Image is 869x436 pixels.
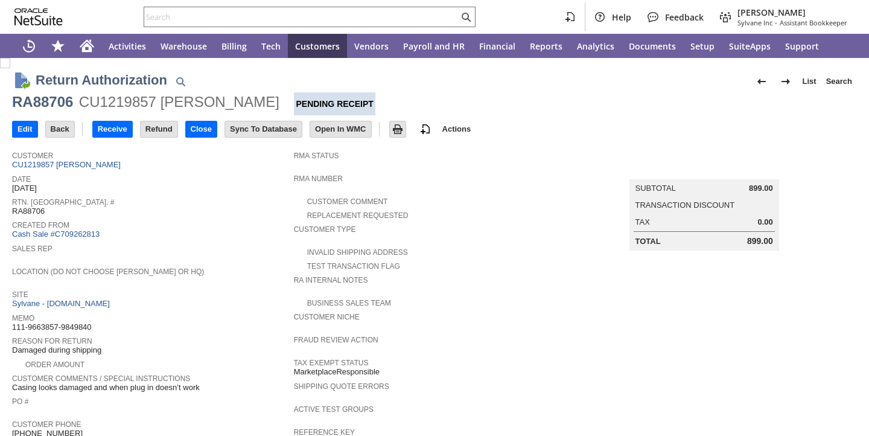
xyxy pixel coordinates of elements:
span: Tech [261,40,281,52]
a: Customer Type [294,225,356,234]
a: Location (Do Not Choose [PERSON_NAME] or HQ) [12,268,204,276]
a: Active Test Groups [294,405,374,414]
a: Sales Rep [12,245,53,253]
a: Tax [635,217,650,226]
input: Receive [93,121,132,137]
a: Transaction Discount [635,200,735,210]
div: RA88706 [12,92,73,112]
span: Support [785,40,819,52]
svg: Recent Records [22,39,36,53]
a: Business Sales Team [307,299,391,307]
a: Tech [254,34,288,58]
a: Customer Comments / Special Instructions [12,374,190,383]
a: Search [821,72,857,91]
span: - [775,18,777,27]
span: Warehouse [161,40,207,52]
span: Sylvane Inc [737,18,772,27]
span: 111-9663857-9849840 [12,322,92,332]
span: Documents [629,40,676,52]
span: Damaged during shipping [12,345,101,355]
a: Support [778,34,826,58]
input: Sync To Database [225,121,302,137]
a: List [798,72,821,91]
a: Replacement Requested [307,211,409,220]
img: Next [778,74,793,89]
a: Order Amount [25,361,84,369]
a: PO # [12,397,28,406]
a: Setup [683,34,722,58]
span: Analytics [577,40,614,52]
img: Print [390,122,405,136]
a: Sylvane - [DOMAIN_NAME] [12,299,113,308]
span: Casing looks damaged and when plug in doesn’t work [12,383,200,393]
span: Payroll and HR [403,40,465,52]
span: 899.00 [749,184,773,193]
span: SuiteApps [729,40,771,52]
span: Customers [295,40,340,52]
a: Created From [12,221,69,229]
input: Back [46,121,74,137]
span: Financial [479,40,515,52]
a: Customer Niche [294,313,360,321]
svg: Shortcuts [51,39,65,53]
a: RA Internal Notes [294,276,368,284]
input: Edit [13,121,37,137]
img: Previous [754,74,769,89]
a: Customer Phone [12,420,81,429]
span: Vendors [354,40,389,52]
a: RMA Status [294,152,339,160]
div: Shortcuts [43,34,72,58]
a: Payroll and HR [396,34,472,58]
a: Billing [214,34,254,58]
div: Pending Receipt [294,92,375,115]
a: Test Transaction Flag [307,262,400,271]
span: Setup [690,40,715,52]
a: SuiteApps [722,34,778,58]
a: Warehouse [153,34,214,58]
img: Quick Find [173,74,188,89]
a: Tax Exempt Status [294,359,369,367]
a: Invalid Shipping Address [307,248,408,257]
a: Rtn. [GEOGRAPHIC_DATA]. # [12,198,114,207]
a: Vendors [347,34,396,58]
a: Customer [12,152,53,160]
span: [DATE] [12,184,37,193]
span: Help [612,11,631,23]
a: Customer Comment [307,197,388,206]
a: Recent Records [14,34,43,58]
a: RMA Number [294,175,343,183]
svg: Search [459,10,473,24]
svg: logo [14,8,63,25]
input: Print [390,121,406,137]
a: Cash Sale #C709262813 [12,229,100,239]
img: add-record.svg [418,122,433,136]
svg: Home [80,39,94,53]
a: Reason For Return [12,337,92,345]
a: Analytics [570,34,622,58]
a: Subtotal [635,184,676,193]
a: Shipping Quote Errors [294,382,389,391]
span: MarketplaceResponsible [294,367,380,377]
h1: Return Authorization [36,70,167,90]
span: Feedback [665,11,704,23]
div: CU1219857 [PERSON_NAME] [79,92,279,112]
input: Open In WMC [310,121,371,137]
input: Search [144,10,459,24]
a: Customers [288,34,347,58]
a: Memo [12,314,34,322]
a: Actions [438,124,476,133]
span: Billing [221,40,247,52]
a: Date [12,175,31,184]
a: Total [635,237,661,246]
input: Close [186,121,217,137]
a: Financial [472,34,523,58]
span: Reports [530,40,562,52]
span: [PERSON_NAME] [737,7,847,18]
span: Assistant Bookkeeper [780,18,847,27]
span: 899.00 [747,236,773,246]
span: RA88706 [12,207,45,216]
caption: Summary [629,160,779,179]
span: 0.00 [757,217,772,227]
a: CU1219857 [PERSON_NAME] [12,160,124,169]
a: Reports [523,34,570,58]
